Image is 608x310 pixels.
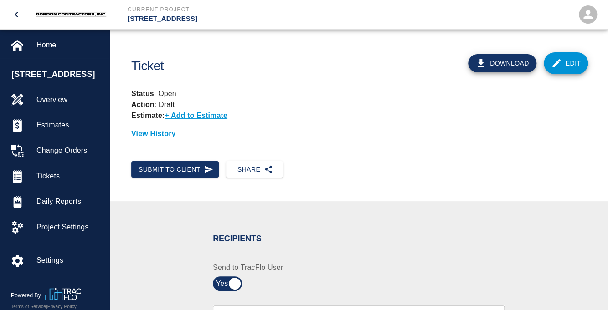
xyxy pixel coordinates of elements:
[131,101,175,108] p: : Draft
[131,88,586,99] p: : Open
[46,304,47,309] span: |
[226,161,283,178] button: Share
[36,40,102,51] span: Home
[562,266,608,310] iframe: Chat Widget
[128,14,353,24] p: [STREET_ADDRESS]
[468,54,536,72] button: Download
[5,4,27,25] button: open drawer
[213,262,353,273] label: Send to TracFlo User
[131,90,154,97] strong: Status
[11,291,45,300] p: Powered By
[11,68,104,81] span: [STREET_ADDRESS]
[165,112,227,119] p: + Add to Estimate
[131,112,165,119] strong: Estimate:
[36,94,102,105] span: Overview
[544,52,588,74] a: Edit
[131,161,219,178] button: Submit to Client
[36,222,102,233] span: Project Settings
[131,128,586,139] p: View History
[131,59,394,74] h1: Ticket
[36,196,102,207] span: Daily Reports
[36,255,102,266] span: Settings
[11,304,46,309] a: Terms of Service
[45,288,81,300] img: TracFlo
[47,304,77,309] a: Privacy Policy
[36,145,102,156] span: Change Orders
[32,10,109,18] img: Gordon Contractors
[36,171,102,182] span: Tickets
[36,120,102,131] span: Estimates
[128,5,353,14] p: Current Project
[131,101,155,108] strong: Action
[213,234,505,244] h2: Recipients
